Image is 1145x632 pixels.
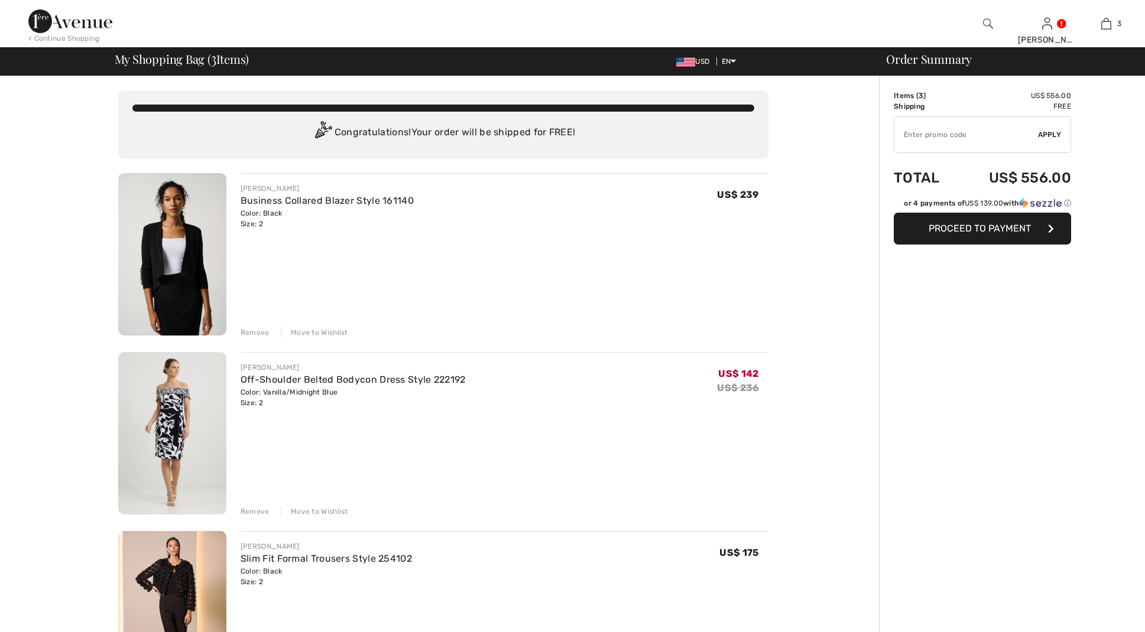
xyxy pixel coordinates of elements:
img: Off-Shoulder Belted Bodycon Dress Style 222192 [118,352,226,514]
img: Business Collared Blazer Style 161140 [118,173,226,335]
div: [PERSON_NAME] [241,541,412,552]
img: My Info [1042,17,1052,31]
img: My Bag [1101,17,1111,31]
img: 1ère Avenue [28,9,112,33]
div: Move to Wishlist [281,327,348,338]
div: Remove [241,327,270,338]
div: < Continue Shopping [28,33,100,44]
span: Proceed to Payment [929,223,1031,234]
div: Color: Vanilla/Midnight Blue Size: 2 [241,387,466,408]
td: Shipping [894,101,957,112]
img: US Dollar [676,57,695,67]
div: Congratulations! Your order will be shipped for FREE! [132,121,754,145]
td: US$ 556.00 [957,158,1071,198]
a: Sign In [1042,18,1052,29]
a: Business Collared Blazer Style 161140 [241,195,414,206]
img: search the website [983,17,993,31]
a: 3 [1077,17,1135,31]
img: Congratulation2.svg [311,121,335,145]
span: 3 [211,50,216,66]
img: Sezzle [1019,198,1062,209]
div: [PERSON_NAME] [1018,34,1076,46]
input: Promo code [894,117,1038,152]
span: My Shopping Bag ( Items) [115,53,249,65]
span: USD [676,57,714,66]
div: or 4 payments ofUS$ 139.00withSezzle Click to learn more about Sezzle [894,198,1071,213]
td: Total [894,158,957,198]
span: US$ 239 [717,189,758,200]
div: [PERSON_NAME] [241,183,414,194]
span: 3 [919,92,923,100]
a: Off-Shoulder Belted Bodycon Dress Style 222192 [241,374,466,385]
span: 3 [1117,18,1121,29]
td: Free [957,101,1071,112]
span: US$ 142 [718,368,758,379]
div: Order Summary [872,53,1138,65]
div: Color: Black Size: 2 [241,208,414,229]
s: US$ 236 [717,382,758,393]
div: Remove [241,506,270,517]
div: Color: Black Size: 2 [241,566,412,587]
button: Proceed to Payment [894,213,1071,245]
div: [PERSON_NAME] [241,362,466,373]
a: Slim Fit Formal Trousers Style 254102 [241,553,412,564]
span: EN [722,57,737,66]
div: or 4 payments of with [904,198,1071,209]
td: Items ( ) [894,90,957,101]
td: US$ 556.00 [957,90,1071,101]
span: Apply [1038,129,1062,140]
div: Move to Wishlist [281,506,348,517]
span: US$ 175 [719,547,758,558]
span: US$ 139.00 [965,199,1003,207]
